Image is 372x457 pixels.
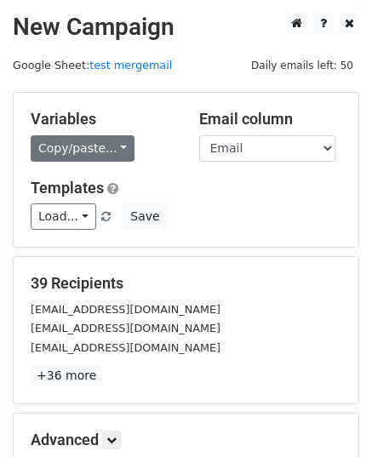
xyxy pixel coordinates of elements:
small: [EMAIL_ADDRESS][DOMAIN_NAME] [31,322,220,334]
a: +36 more [31,365,102,386]
small: [EMAIL_ADDRESS][DOMAIN_NAME] [31,341,220,354]
h5: Advanced [31,431,341,449]
small: [EMAIL_ADDRESS][DOMAIN_NAME] [31,303,220,316]
h2: New Campaign [13,13,359,42]
a: Templates [31,179,104,197]
h5: Email column [199,110,342,129]
a: test mergemail [89,59,172,71]
small: Google Sheet: [13,59,172,71]
button: Save [123,203,167,230]
a: Daily emails left: 50 [245,59,359,71]
iframe: Chat Widget [287,375,372,457]
h5: 39 Recipients [31,274,341,293]
span: Daily emails left: 50 [245,56,359,75]
div: Tiện ích trò chuyện [287,375,372,457]
a: Load... [31,203,96,230]
a: Copy/paste... [31,135,134,162]
h5: Variables [31,110,174,129]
